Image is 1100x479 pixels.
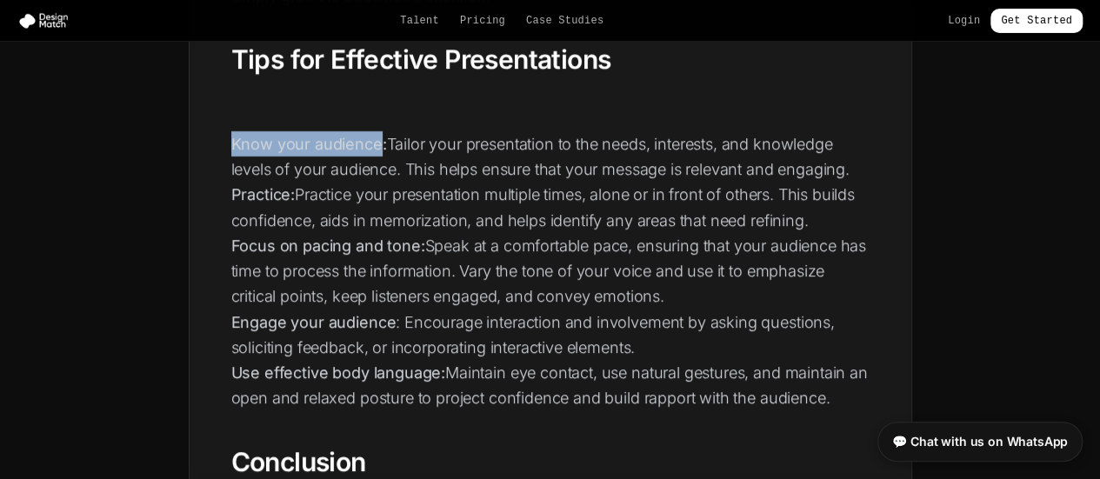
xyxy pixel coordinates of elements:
[231,236,425,255] strong: Focus on pacing and tone:
[231,363,446,382] strong: Use effective body language:
[231,313,397,331] strong: Engage your audience
[948,14,980,28] a: Login
[231,185,296,203] strong: Practice:
[231,43,870,77] h2: Tips for Effective Presentations
[400,14,439,28] a: Talent
[877,422,1083,462] a: 💬 Chat with us on WhatsApp
[231,135,387,153] strong: Know your audience:
[231,446,870,479] h2: Conclusion
[231,131,870,411] p: Tailor your presentation to the needs, interests, and knowledge levels of your audience. This hel...
[526,14,603,28] a: Case Studies
[17,12,77,30] img: Design Match
[990,9,1083,33] a: Get Started
[460,14,505,28] a: Pricing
